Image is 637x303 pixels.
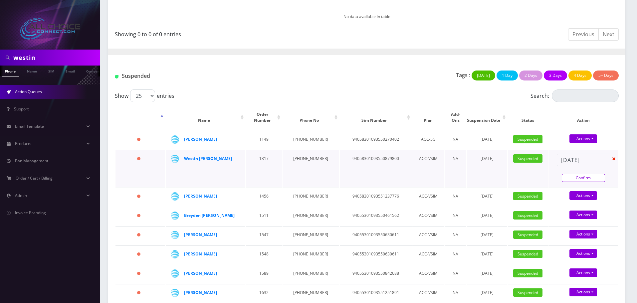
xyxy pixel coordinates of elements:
[283,207,339,226] td: [PHONE_NUMBER]
[467,105,507,130] th: Suspension Date: activate to sort column ascending
[15,89,42,94] span: Action Queues
[340,131,412,149] td: 94058301093550270402
[568,71,592,80] button: 4 Days
[340,188,412,206] td: 94058301093551237776
[246,245,282,264] td: 1548
[412,207,444,226] td: ACC-VSIM
[115,28,362,38] div: Showing 0 to 0 of 0 entries
[62,66,78,76] a: Email
[448,230,463,240] div: NA
[184,193,217,199] a: [PERSON_NAME]
[15,141,31,146] span: Products
[467,265,507,283] td: [DATE]
[412,150,444,187] td: ACC-VSIM
[497,71,518,80] button: 1 Day
[412,284,444,303] td: ACC-VSIM
[340,265,412,283] td: 94055301093550842688
[340,105,412,130] th: Sim Number: activate to sort column ascending
[569,191,597,200] a: Actions
[569,268,597,277] a: Actions
[467,131,507,149] td: [DATE]
[340,207,412,226] td: 94055301093550461562
[448,154,463,164] div: NA
[184,270,217,276] a: [PERSON_NAME]
[513,135,542,143] span: Suspended
[15,193,27,198] span: Admin
[472,71,495,80] button: [DATE]
[115,89,174,102] label: Show entries
[467,150,507,187] td: [DATE]
[246,265,282,283] td: 1589
[569,249,597,258] a: Actions
[568,28,599,41] a: Previous
[448,268,463,278] div: NA
[246,105,282,130] th: Order Number: activate to sort column ascending
[445,105,466,130] th: Add-Ons
[548,105,618,130] th: Action
[283,226,339,245] td: [PHONE_NUMBER]
[20,18,80,40] img: All Choice Connect
[15,158,48,164] span: Ban Management
[83,66,105,76] a: Company
[412,131,444,149] td: ACC-5G
[283,265,339,283] td: [PHONE_NUMBER]
[166,105,245,130] th: Name: activate to sort column ascending
[283,131,339,149] td: [PHONE_NUMBER]
[283,284,339,303] td: [PHONE_NUMBER]
[467,245,507,264] td: [DATE]
[513,250,542,258] span: Suspended
[448,288,463,298] div: NA
[45,66,58,76] a: SIM
[598,28,619,41] a: Next
[184,290,217,295] a: [PERSON_NAME]
[412,188,444,206] td: ACC-VSIM
[115,73,276,79] h1: Suspended
[246,207,282,226] td: 1511
[184,251,217,257] a: [PERSON_NAME]
[513,192,542,200] span: Suspended
[412,245,444,264] td: ACC-VSIM
[340,150,412,187] td: 94058301093550879800
[2,66,19,76] a: Phone
[24,66,40,76] a: Name
[13,51,98,64] input: Search in Company
[456,71,470,79] p: Tags :
[562,174,605,182] a: Confirm
[246,131,282,149] td: 1149
[283,150,339,187] td: [PHONE_NUMBER]
[184,232,217,237] a: [PERSON_NAME]
[513,269,542,277] span: Suspended
[569,230,597,238] a: Actions
[115,105,165,130] th: : activate to sort column descending
[16,175,53,181] span: Order / Cart / Billing
[569,211,597,219] a: Actions
[184,213,235,218] a: Breyden [PERSON_NAME]
[184,156,232,161] strong: Westin [PERSON_NAME]
[448,249,463,259] div: NA
[448,134,463,144] div: NA
[569,134,597,143] a: Actions
[283,188,339,206] td: [PHONE_NUMBER]
[15,123,44,129] span: Email Template
[130,89,155,102] select: Showentries
[569,288,597,296] a: Actions
[15,210,46,216] span: Invoice Branding
[340,245,412,264] td: 94055301093550630611
[115,8,618,25] td: No data available in table
[283,105,339,130] th: Phone No: activate to sort column ascending
[508,105,548,130] th: Status
[184,136,217,142] a: [PERSON_NAME]
[593,71,619,80] button: 5+ Days
[412,226,444,245] td: ACC-VSIM
[412,265,444,283] td: ACC-VSIM
[531,89,619,102] label: Search:
[513,154,542,163] span: Suspended
[246,188,282,206] td: 1456
[513,230,542,239] span: Suspended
